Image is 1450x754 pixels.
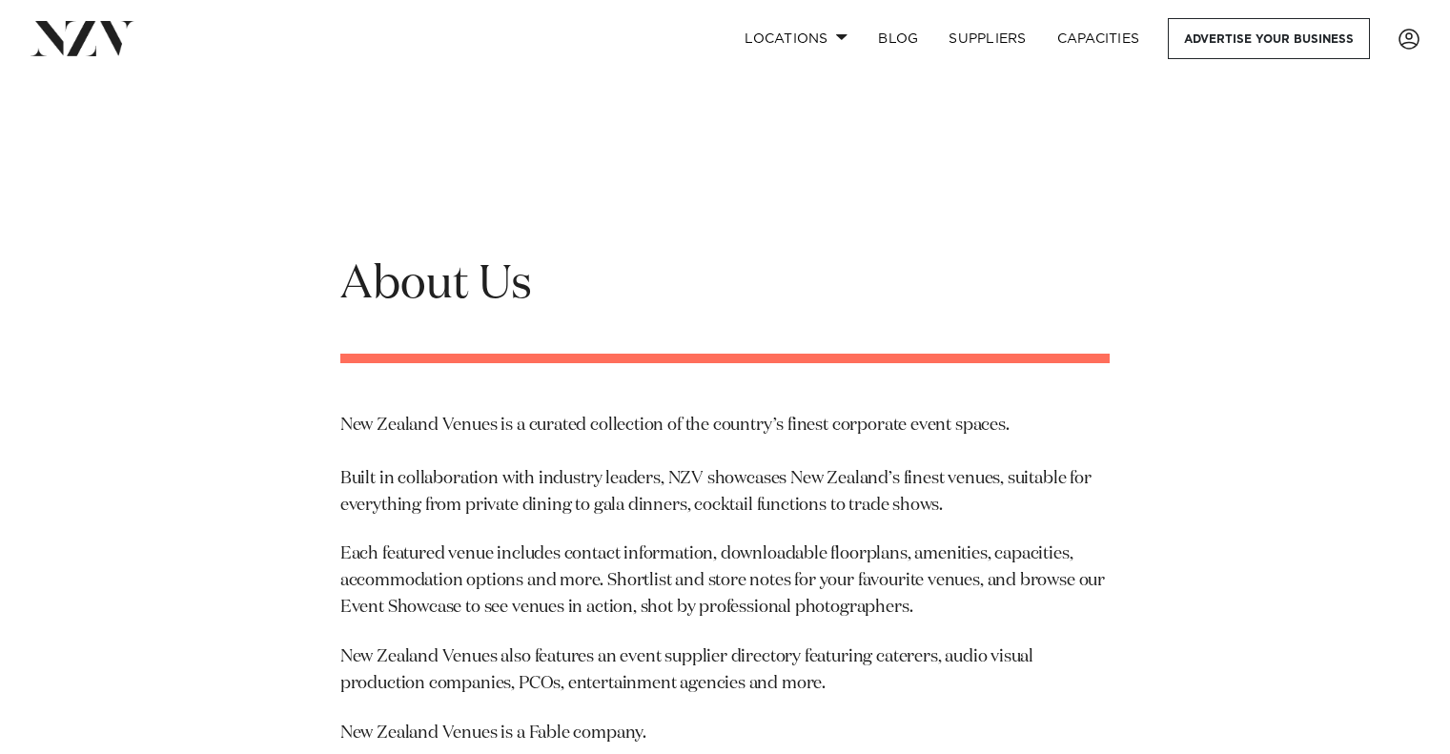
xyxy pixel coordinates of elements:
p: New Zealand Venues also features an event supplier directory featuring caterers, audio visual pro... [340,644,1110,698]
p: New Zealand Venues is a Fable company. [340,721,1110,747]
a: Locations [729,18,863,59]
h1: About Us [340,255,1110,316]
p: New Zealand Venues is a curated collection of the country’s finest corporate event spaces. Built ... [340,413,1110,520]
a: BLOG [863,18,933,59]
a: Advertise your business [1168,18,1370,59]
img: nzv-logo.png [31,21,134,55]
a: Capacities [1042,18,1155,59]
p: Each featured venue includes contact information, downloadable floorplans, amenities, capacities,... [340,541,1110,622]
a: SUPPLIERS [933,18,1041,59]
